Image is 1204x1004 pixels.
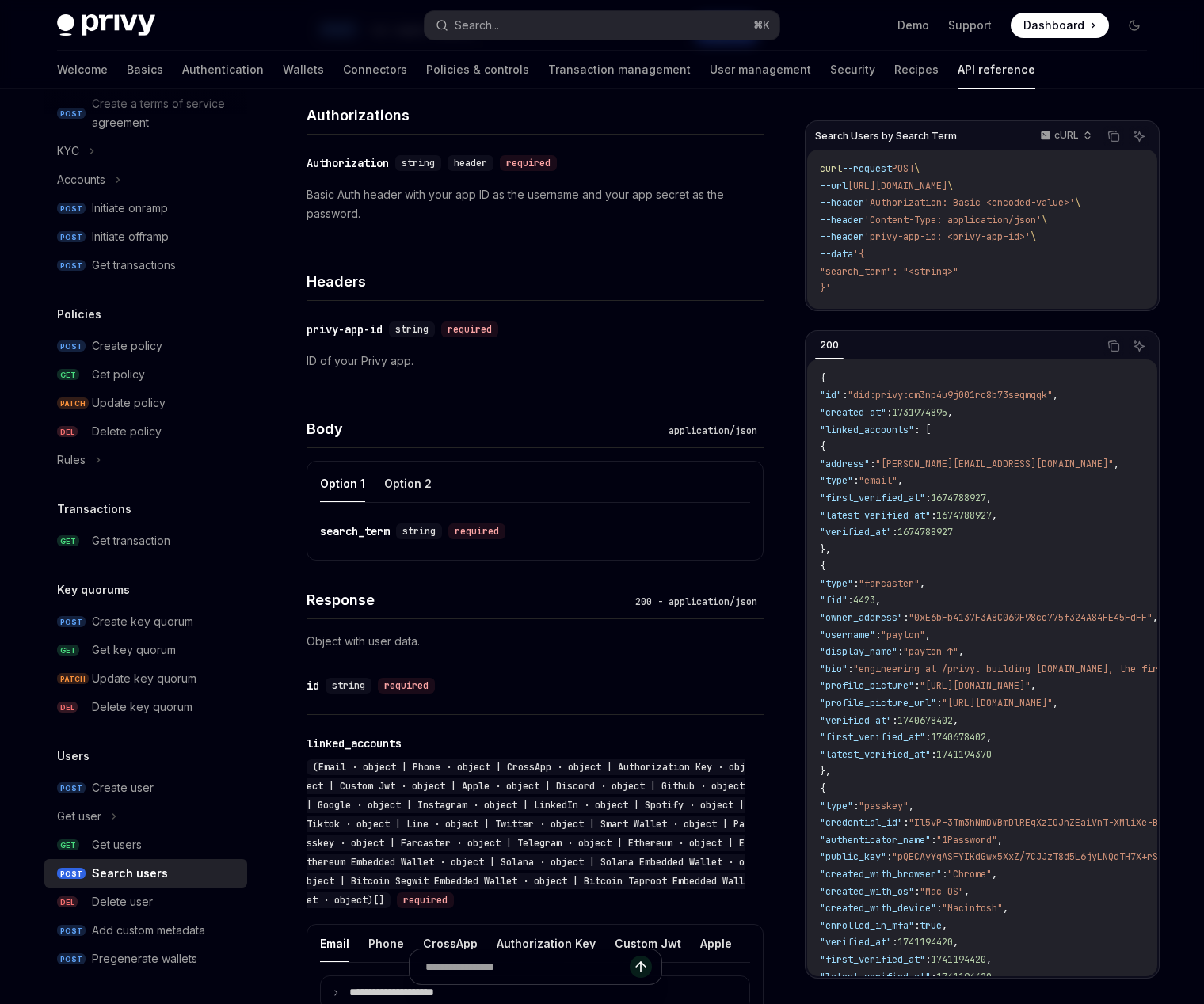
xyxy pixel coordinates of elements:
[820,458,870,470] span: "address"
[875,458,1114,470] span: "[PERSON_NAME][EMAIL_ADDRESS][DOMAIN_NAME]"
[57,925,86,937] span: POST
[892,526,897,538] span: :
[931,492,986,504] span: 1674788927
[497,925,596,962] button: Authorization Key
[57,305,101,324] h5: Policies
[662,423,764,439] div: application/json
[815,336,844,355] div: 200
[897,17,929,33] a: Demo
[92,365,145,384] div: Get policy
[57,702,78,713] span: DEL
[820,577,853,590] span: "type"
[307,736,402,751] div: linked_accounts
[92,337,162,356] div: Create policy
[958,645,964,658] span: ,
[864,230,1031,243] span: 'privy-app-id: <privy-app-id>'
[947,180,953,192] span: \
[947,406,953,419] span: ,
[897,474,903,487] span: ,
[57,142,79,161] div: KYC
[1042,214,1047,226] span: \
[820,919,914,932] span: "enrolled_in_mfa"
[897,714,953,727] span: 1740678402
[894,51,939,89] a: Recipes
[892,406,947,419] span: 1731974895
[964,885,970,898] span: ,
[57,170,105,189] div: Accounts
[842,162,892,175] span: --request
[986,953,992,966] span: ,
[903,611,909,624] span: :
[629,594,764,610] div: 200 - application/json
[753,19,770,32] span: ⌘ K
[936,971,992,983] span: 1741194420
[820,953,925,966] span: "first_verified_at"
[57,807,101,826] div: Get user
[820,850,886,863] span: "public_key"
[909,800,914,812] span: ,
[914,919,920,932] span: :
[820,162,842,175] span: curl
[92,835,142,854] div: Get users
[897,526,953,538] span: 1674788927
[44,916,247,945] a: POSTAdd custom metadata
[875,594,881,607] span: ,
[57,535,79,547] span: GET
[931,834,936,846] span: :
[853,594,875,607] span: 4423
[920,885,964,898] span: "Mac OS"
[914,885,920,898] span: :
[931,509,936,522] span: :
[92,892,153,911] div: Delete user
[820,868,942,880] span: "created_with_browser"
[44,332,247,360] a: POSTCreate policy
[343,51,407,89] a: Connectors
[920,679,1031,692] span: "[URL][DOMAIN_NAME]"
[892,162,914,175] span: POST
[57,747,90,766] h5: Users
[820,748,931,761] span: "latest_verified_at"
[842,389,848,401] span: :
[820,834,931,846] span: "authenticator_name"
[92,864,168,883] div: Search users
[548,51,691,89] a: Transaction management
[44,527,247,555] a: GETGet transaction
[881,629,925,641] span: "payton"
[920,919,942,932] span: true
[931,953,986,966] span: 1741194420
[44,607,247,636] a: POSTCreate key quorum
[897,645,903,658] span: :
[1129,336,1149,356] button: Ask AI
[820,765,831,778] span: },
[820,714,892,727] span: "verified_at"
[870,458,875,470] span: :
[936,697,942,709] span: :
[57,426,78,438] span: DEL
[853,248,864,261] span: '{
[820,936,892,949] span: "verified_at"
[92,641,176,660] div: Get key quorum
[820,406,886,419] span: "created_at"
[332,679,365,692] span: string
[914,424,931,436] span: : [
[307,271,764,292] h4: Headers
[820,731,925,743] span: "first_verified_at"
[44,774,247,802] a: POSTCreate user
[936,834,997,846] span: "1Password"
[820,214,864,226] span: --header
[1054,129,1079,142] p: cURL
[892,714,897,727] span: :
[57,231,86,243] span: POST
[57,203,86,215] span: POST
[936,509,992,522] span: 1674788927
[864,214,1042,226] span: 'Content-Type: application/json'
[1053,697,1058,709] span: ,
[448,523,505,539] div: required
[848,389,1053,401] span: "did:privy:cm3np4u9j001rc8b73seqmqqk"
[44,945,247,973] a: POSTPregenerate wallets
[307,185,764,223] p: Basic Auth header with your app ID as the username and your app secret as the password.
[57,397,89,409] span: PATCH
[57,868,86,880] span: POST
[820,492,925,504] span: "first_verified_at"
[455,16,499,35] div: Search...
